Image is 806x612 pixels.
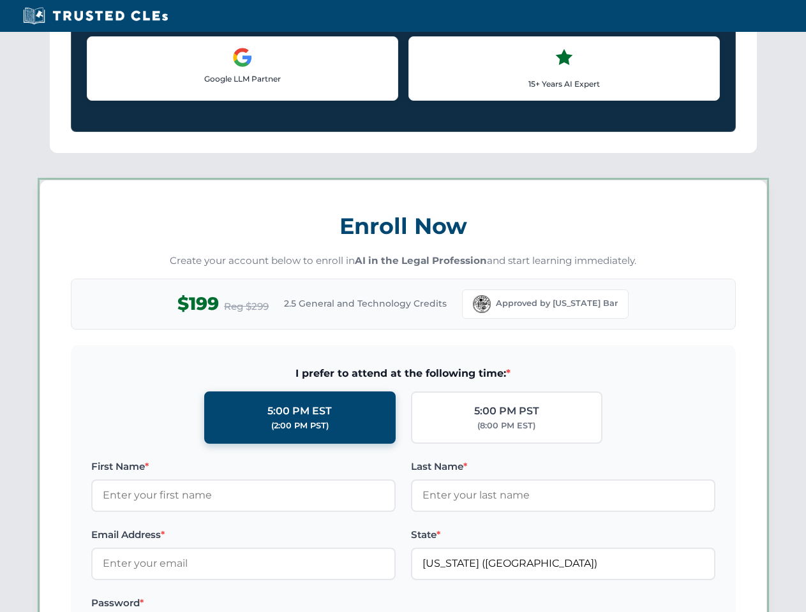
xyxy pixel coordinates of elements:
label: First Name [91,459,396,474]
label: State [411,527,715,543]
input: Enter your last name [411,479,715,511]
h3: Enroll Now [71,206,736,246]
div: (2:00 PM PST) [271,419,329,432]
div: (8:00 PM EST) [477,419,535,432]
span: Reg $299 [224,299,269,314]
span: Approved by [US_STATE] Bar [496,297,618,310]
input: Florida (FL) [411,548,715,579]
span: $199 [177,289,219,318]
img: Google [232,47,253,68]
strong: AI in the Legal Profession [355,254,487,266]
span: I prefer to attend at the following time: [91,365,715,382]
label: Last Name [411,459,715,474]
p: Google LLM Partner [98,73,387,85]
img: Trusted CLEs [19,6,172,25]
p: 15+ Years AI Expert [419,78,709,90]
div: 5:00 PM PST [474,403,539,419]
div: 5:00 PM EST [267,403,332,419]
p: Create your account below to enroll in and start learning immediately. [71,254,736,268]
label: Password [91,595,396,611]
input: Enter your email [91,548,396,579]
label: Email Address [91,527,396,543]
input: Enter your first name [91,479,396,511]
img: Florida Bar [473,295,491,313]
span: 2.5 General and Technology Credits [284,296,447,310]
